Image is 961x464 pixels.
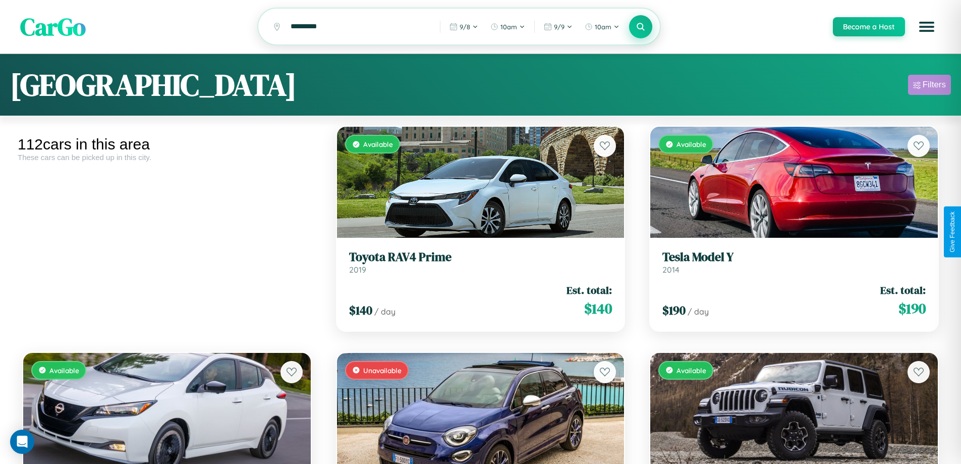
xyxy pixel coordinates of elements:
button: Become a Host [833,17,905,36]
span: Est. total: [567,283,612,297]
button: Open menu [913,13,941,41]
span: 9 / 9 [554,23,564,31]
span: $ 190 [662,302,686,319]
h1: [GEOGRAPHIC_DATA] [10,64,297,106]
a: Tesla Model Y2014 [662,250,926,275]
div: Give Feedback [949,212,956,252]
span: 10am [500,23,517,31]
span: Available [676,366,706,375]
div: These cars can be picked up in this city. [18,153,316,162]
button: 9/9 [539,19,578,35]
span: $ 190 [898,298,926,319]
button: 10am [580,19,625,35]
span: / day [688,306,709,317]
span: Est. total: [880,283,926,297]
span: $ 140 [349,302,372,319]
span: Unavailable [363,366,402,375]
span: Available [676,140,706,148]
button: 9/8 [444,19,483,35]
span: 9 / 8 [460,23,470,31]
button: 10am [485,19,530,35]
span: 2019 [349,265,366,275]
h3: Tesla Model Y [662,250,926,265]
div: 112 cars in this area [18,136,316,153]
div: Filters [923,80,946,90]
span: Available [363,140,393,148]
span: CarGo [20,10,86,43]
button: Filters [908,75,951,95]
span: Available [49,366,79,375]
div: Open Intercom Messenger [10,430,34,454]
span: / day [374,306,395,317]
span: $ 140 [584,298,612,319]
span: 10am [595,23,611,31]
a: Toyota RAV4 Prime2019 [349,250,612,275]
h3: Toyota RAV4 Prime [349,250,612,265]
span: 2014 [662,265,680,275]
